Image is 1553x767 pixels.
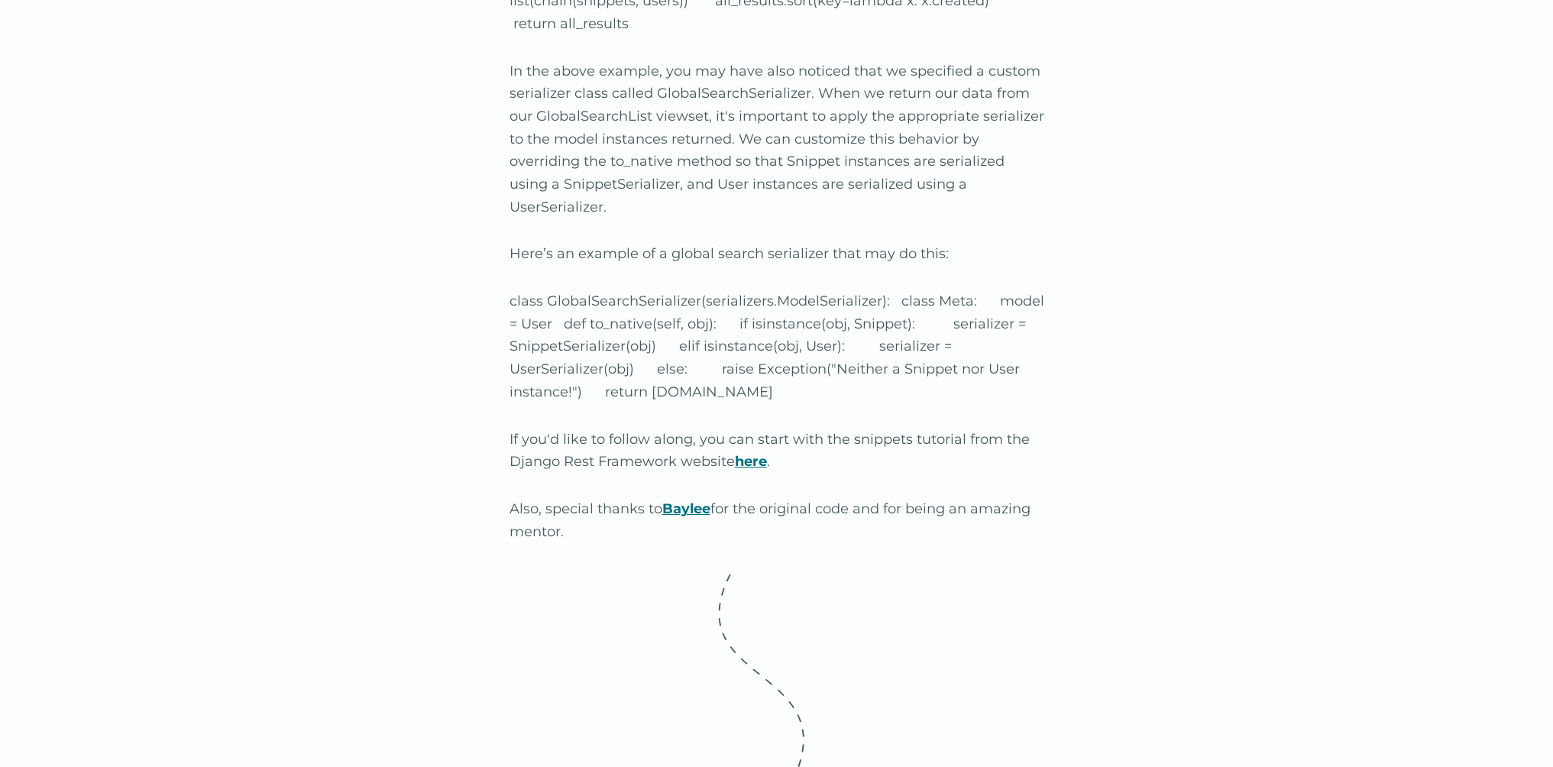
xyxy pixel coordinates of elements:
[662,500,710,517] a: Baylee
[510,60,1044,219] p: In the above example, you may have also noticed that we specified a custom serializer class calle...
[510,498,1044,543] p: Also, special thanks to for the original code and for being an amazing mentor.
[510,429,1044,474] p: If you'd like to follow along, you can start with the snippets tutorial from the Django Rest Fram...
[735,453,767,470] a: here
[510,243,1044,266] p: Here’s an example of a global search serializer that may do this:
[510,290,1044,403] p: class GlobalSearchSerializer(serializers.ModelSerializer): class Meta: model = User def to_native...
